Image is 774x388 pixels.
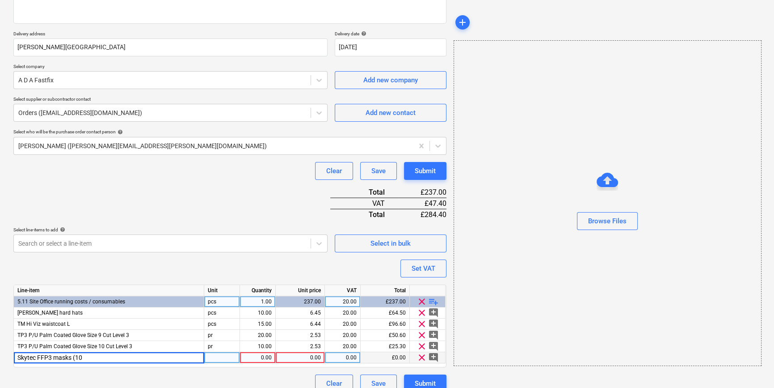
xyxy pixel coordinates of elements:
[328,341,357,352] div: 20.00
[279,341,321,352] div: 2.53
[577,212,638,230] button: Browse Files
[363,74,418,86] div: Add new company
[428,296,439,307] span: playlist_add
[328,296,357,307] div: 20.00
[335,104,446,122] button: Add new contact
[204,330,240,341] div: pr
[330,198,399,209] div: VAT
[361,285,410,296] div: Total
[361,352,410,363] div: £0.00
[729,345,774,388] iframe: Chat Widget
[416,341,427,352] span: clear
[279,296,321,307] div: 237.00
[13,31,328,38] p: Delivery address
[428,307,439,318] span: add_comment
[400,260,446,277] button: Set VAT
[370,238,411,249] div: Select in bulk
[276,285,325,296] div: Unit price
[17,332,129,338] span: TP3 P/U Palm Coated Glove Size 9 Cut Level 3
[412,263,435,274] div: Set VAT
[335,31,446,37] div: Delivery date
[588,215,627,227] div: Browse Files
[244,319,272,330] div: 15.00
[315,162,353,180] button: Clear
[17,298,125,305] span: 5.11 Site Office running costs / consumables
[361,319,410,330] div: £96.60
[366,107,416,119] div: Add new contact
[244,296,272,307] div: 1.00
[204,285,240,296] div: Unit
[17,343,132,350] span: TP3 P/U Palm Coated Glove Size 10 Cut Level 3
[244,307,272,319] div: 10.00
[371,165,386,177] div: Save
[328,330,357,341] div: 20.00
[204,319,240,330] div: pcs
[361,296,410,307] div: £237.00
[279,307,321,319] div: 6.45
[360,162,397,180] button: Save
[17,321,70,327] span: TM Hi Viz waistcoat L
[330,187,399,198] div: Total
[204,296,240,307] div: pcs
[399,209,446,220] div: £284.40
[116,129,123,135] span: help
[244,341,272,352] div: 10.00
[428,319,439,329] span: add_comment
[13,96,328,104] p: Select supplier or subcontractor contact
[14,285,204,296] div: Line-item
[335,235,446,252] button: Select in bulk
[428,352,439,363] span: add_comment
[279,352,321,363] div: 0.00
[416,319,427,329] span: clear
[279,330,321,341] div: 2.53
[428,330,439,341] span: add_comment
[13,129,446,135] div: Select who will be the purchase order contact person
[244,330,272,341] div: 20.00
[359,31,366,36] span: help
[244,352,272,363] div: 0.00
[361,330,410,341] div: £50.60
[17,310,83,316] span: TM white hard hats
[415,165,436,177] div: Submit
[326,165,342,177] div: Clear
[204,307,240,319] div: pcs
[404,162,446,180] button: Submit
[454,40,761,366] div: Browse Files
[416,352,427,363] span: clear
[335,71,446,89] button: Add new company
[361,341,410,352] div: £25.30
[325,285,361,296] div: VAT
[240,285,276,296] div: Quantity
[399,198,446,209] div: £47.40
[416,330,427,341] span: clear
[361,307,410,319] div: £64.50
[204,341,240,352] div: pr
[330,209,399,220] div: Total
[328,307,357,319] div: 20.00
[416,307,427,318] span: clear
[13,227,328,233] div: Select line-items to add
[13,38,328,56] input: Delivery address
[428,341,439,352] span: add_comment
[399,187,446,198] div: £237.00
[279,319,321,330] div: 6.44
[13,64,328,71] p: Select company
[328,352,357,363] div: 0.00
[58,227,65,232] span: help
[416,296,427,307] span: clear
[457,17,468,28] span: add
[328,319,357,330] div: 20.00
[335,38,446,56] input: Delivery date not specified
